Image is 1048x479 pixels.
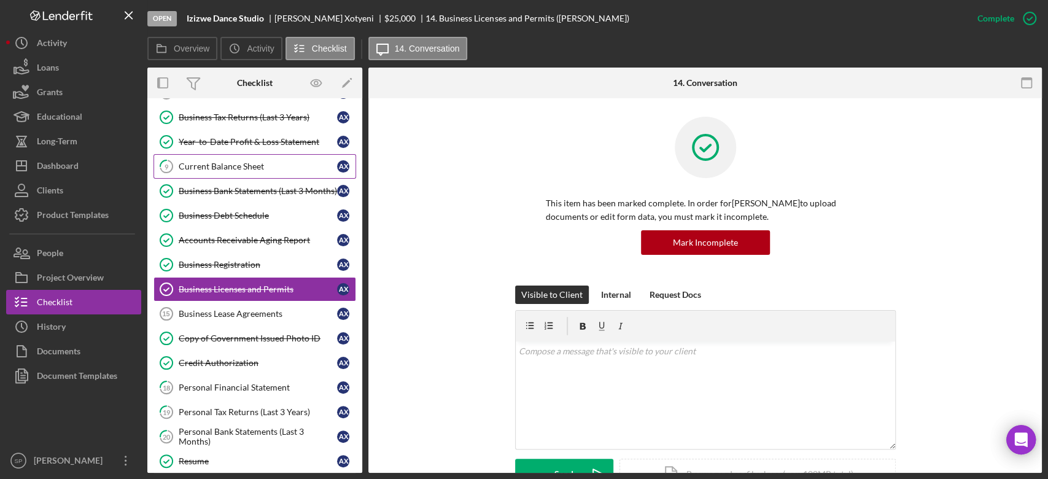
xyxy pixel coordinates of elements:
[179,284,337,294] div: Business Licenses and Permits
[37,290,72,317] div: Checklist
[395,44,460,53] label: 14. Conversation
[187,14,264,23] b: Izizwe Dance Studio
[337,185,349,197] div: A X
[179,309,337,319] div: Business Lease Agreements
[179,333,337,343] div: Copy of Government Issued Photo ID
[337,381,349,394] div: A X
[6,178,141,203] a: Clients
[6,31,141,55] button: Activity
[37,154,79,181] div: Dashboard
[650,286,701,304] div: Request Docs
[965,6,1042,31] button: Complete
[147,37,217,60] button: Overview
[247,44,274,53] label: Activity
[337,430,349,443] div: A X
[37,129,77,157] div: Long-Term
[337,234,349,246] div: A X
[153,130,356,154] a: Year-to-Date Profit & Loss StatementAX
[643,286,707,304] button: Request Docs
[179,427,337,446] div: Personal Bank Statements (Last 3 Months)
[977,6,1014,31] div: Complete
[337,357,349,369] div: A X
[6,448,141,473] button: SP[PERSON_NAME]
[37,178,63,206] div: Clients
[312,44,347,53] label: Checklist
[595,286,637,304] button: Internal
[153,105,356,130] a: Business Tax Returns (Last 3 Years)AX
[179,162,337,171] div: Current Balance Sheet
[521,286,583,304] div: Visible to Client
[179,137,337,147] div: Year-to-Date Profit & Loss Statement
[153,449,356,473] a: ResumeAX
[237,78,273,88] div: Checklist
[384,13,416,23] span: $25,000
[147,11,177,26] div: Open
[37,314,66,342] div: History
[153,375,356,400] a: 18Personal Financial StatementAX
[285,37,355,60] button: Checklist
[337,332,349,345] div: A X
[31,448,111,476] div: [PERSON_NAME]
[37,339,80,367] div: Documents
[153,351,356,375] a: Credit AuthorizationAX
[37,364,117,391] div: Document Templates
[153,228,356,252] a: Accounts Receivable Aging ReportAX
[153,203,356,228] a: Business Debt ScheduleAX
[153,302,356,326] a: 15Business Lease AgreementsAX
[6,203,141,227] button: Product Templates
[337,308,349,320] div: A X
[337,136,349,148] div: A X
[641,230,770,255] button: Mark Incomplete
[6,154,141,178] button: Dashboard
[6,364,141,388] a: Document Templates
[37,241,63,268] div: People
[6,265,141,290] button: Project Overview
[153,326,356,351] a: Copy of Government Issued Photo IDAX
[337,455,349,467] div: A X
[163,408,171,416] tspan: 19
[179,260,337,270] div: Business Registration
[1006,425,1036,454] div: Open Intercom Messenger
[546,197,865,224] p: This item has been marked complete. In order for [PERSON_NAME] to upload documents or edit form d...
[337,209,349,222] div: A X
[37,55,59,83] div: Loans
[165,162,169,170] tspan: 9
[673,78,737,88] div: 14. Conversation
[6,55,141,80] button: Loans
[6,314,141,339] a: History
[6,290,141,314] button: Checklist
[37,104,82,132] div: Educational
[37,265,104,293] div: Project Overview
[153,400,356,424] a: 19Personal Tax Returns (Last 3 Years)AX
[6,104,141,129] button: Educational
[6,129,141,154] a: Long-Term
[515,286,589,304] button: Visible to Client
[179,456,337,466] div: Resume
[179,186,337,196] div: Business Bank Statements (Last 3 Months)
[220,37,282,60] button: Activity
[6,241,141,265] button: People
[162,310,169,317] tspan: 15
[337,160,349,173] div: A X
[179,407,337,417] div: Personal Tax Returns (Last 3 Years)
[37,31,67,58] div: Activity
[153,424,356,449] a: 20Personal Bank Statements (Last 3 Months)AX
[37,80,63,107] div: Grants
[6,80,141,104] button: Grants
[368,37,468,60] button: 14. Conversation
[274,14,384,23] div: [PERSON_NAME] Xotyeni
[179,235,337,245] div: Accounts Receivable Aging Report
[153,179,356,203] a: Business Bank Statements (Last 3 Months)AX
[163,383,170,391] tspan: 18
[179,358,337,368] div: Credit Authorization
[15,458,23,464] text: SP
[337,283,349,295] div: A X
[6,339,141,364] button: Documents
